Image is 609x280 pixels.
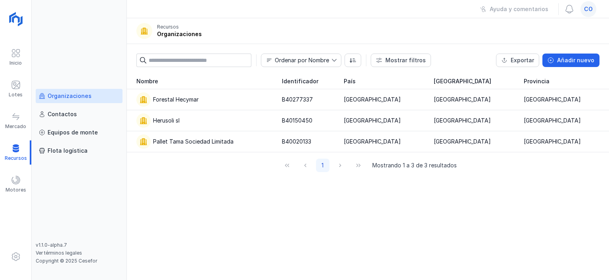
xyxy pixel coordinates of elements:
[524,96,581,104] div: [GEOGRAPHIC_DATA]
[434,138,491,146] div: [GEOGRAPHIC_DATA]
[153,117,180,125] div: Herusoli sl
[344,138,401,146] div: [GEOGRAPHIC_DATA]
[511,56,534,64] div: Exportar
[475,2,553,16] button: Ayuda y comentarios
[9,92,23,98] div: Lotes
[48,147,88,155] div: Flota logística
[48,128,98,136] div: Equipos de monte
[36,125,123,140] a: Equipos de monte
[434,96,491,104] div: [GEOGRAPHIC_DATA]
[36,258,123,264] div: Copyright © 2025 Cesefor
[6,9,26,29] img: logoRight.svg
[434,77,491,85] span: [GEOGRAPHIC_DATA]
[36,144,123,158] a: Flota logística
[524,77,550,85] span: Provincia
[344,117,401,125] div: [GEOGRAPHIC_DATA]
[344,96,401,104] div: [GEOGRAPHIC_DATA]
[371,54,431,67] button: Mostrar filtros
[385,56,426,64] div: Mostrar filtros
[153,138,234,146] div: Pallet Tama Sociedad Limitada
[542,54,599,67] button: Añadir nuevo
[36,242,123,248] div: v1.1.0-alpha.7
[48,92,92,100] div: Organizaciones
[10,60,22,66] div: Inicio
[153,96,199,104] div: Forestal Hecymar
[275,58,329,63] div: Ordenar por Nombre
[282,138,311,146] div: B40020133
[48,110,77,118] div: Contactos
[557,56,594,64] div: Añadir nuevo
[344,77,356,85] span: País
[282,117,312,125] div: B40150450
[36,250,82,256] a: Ver términos legales
[490,5,548,13] div: Ayuda y comentarios
[261,54,331,67] span: Nombre
[36,107,123,121] a: Contactos
[157,30,202,38] div: Organizaciones
[136,77,158,85] span: Nombre
[157,24,179,30] div: Recursos
[316,159,329,172] button: Page 1
[524,138,581,146] div: [GEOGRAPHIC_DATA]
[372,161,457,169] span: Mostrando 1 a 3 de 3 resultados
[36,89,123,103] a: Organizaciones
[496,54,539,67] button: Exportar
[5,123,26,130] div: Mercado
[6,187,26,193] div: Motores
[584,5,593,13] span: co
[434,117,491,125] div: [GEOGRAPHIC_DATA]
[282,77,318,85] span: Identificador
[282,96,313,104] div: B40277337
[524,117,581,125] div: [GEOGRAPHIC_DATA]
